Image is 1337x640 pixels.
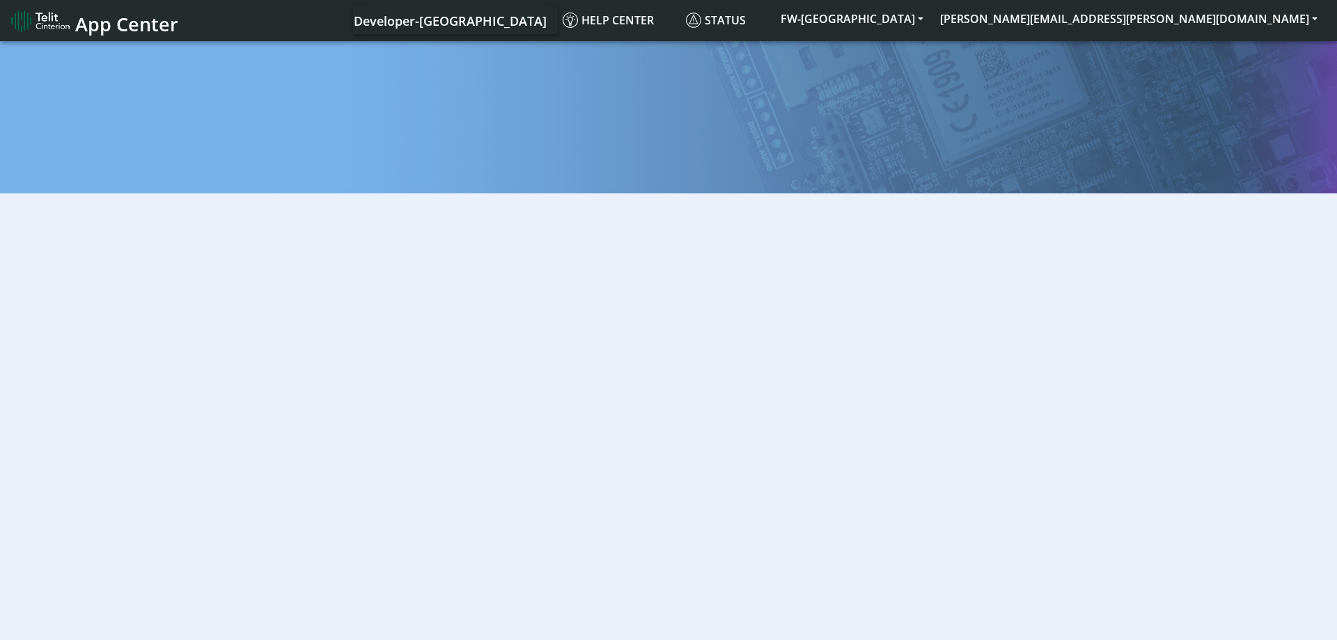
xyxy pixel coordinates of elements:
span: Developer-[GEOGRAPHIC_DATA] [354,13,547,29]
span: Status [686,13,746,28]
a: App Center [11,6,176,36]
img: status.svg [686,13,701,28]
img: knowledge.svg [563,13,578,28]
span: Help center [563,13,654,28]
a: Status [680,6,772,34]
a: Your current platform instance [353,6,546,34]
span: App Center [75,11,178,37]
button: [PERSON_NAME][EMAIL_ADDRESS][PERSON_NAME][DOMAIN_NAME] [932,6,1326,31]
button: FW-[GEOGRAPHIC_DATA] [772,6,932,31]
img: logo-telit-cinterion-gw-new.png [11,10,70,32]
a: Help center [557,6,680,34]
